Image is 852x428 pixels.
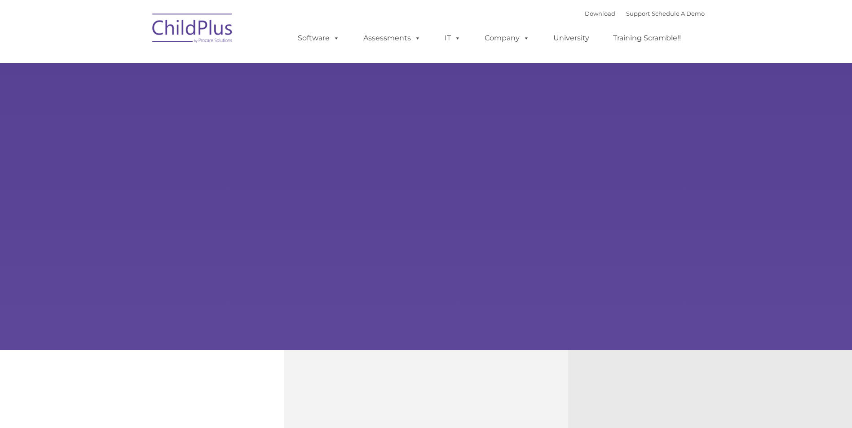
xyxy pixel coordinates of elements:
a: Training Scramble!! [604,29,690,47]
a: Software [289,29,349,47]
a: Schedule A Demo [652,10,705,17]
a: Support [626,10,650,17]
a: IT [436,29,470,47]
a: Company [476,29,539,47]
a: Download [585,10,615,17]
a: Assessments [354,29,430,47]
img: ChildPlus by Procare Solutions [148,7,238,52]
a: University [544,29,598,47]
font: | [585,10,705,17]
